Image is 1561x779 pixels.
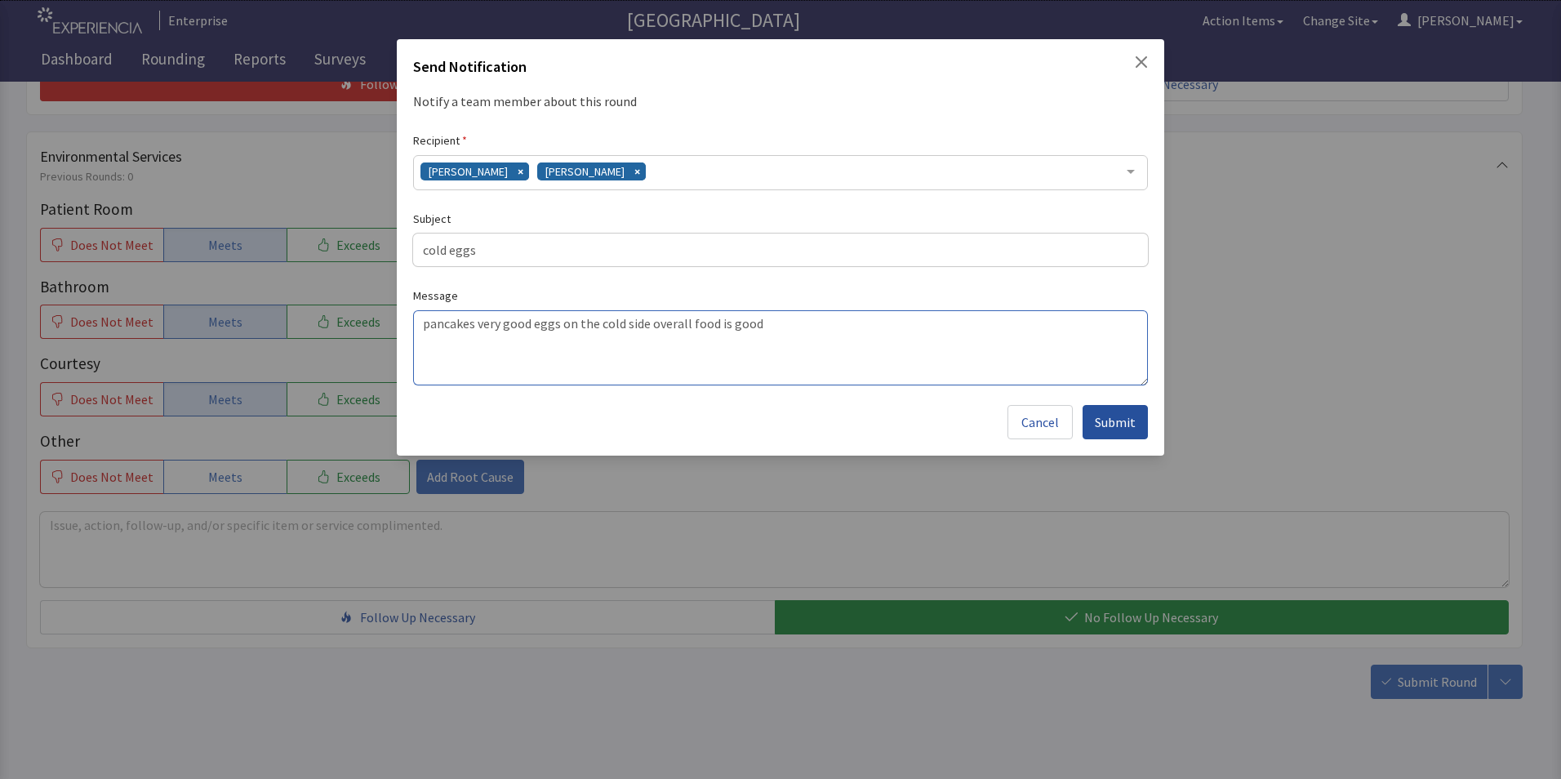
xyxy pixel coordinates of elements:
[1021,412,1059,432] span: Cancel
[545,164,625,179] span: [PERSON_NAME]
[413,286,1148,305] label: Message
[413,234,1148,266] input: Subject of message
[429,164,508,179] span: [PERSON_NAME]
[1135,56,1148,69] button: Close
[1083,405,1148,439] button: Submit
[1007,405,1073,439] button: Cancel
[1095,412,1136,432] span: Submit
[413,91,1148,111] div: Notify a team member about this round
[413,56,527,85] h2: Send Notification
[413,131,1148,150] label: Recipient
[413,209,1148,229] label: Subject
